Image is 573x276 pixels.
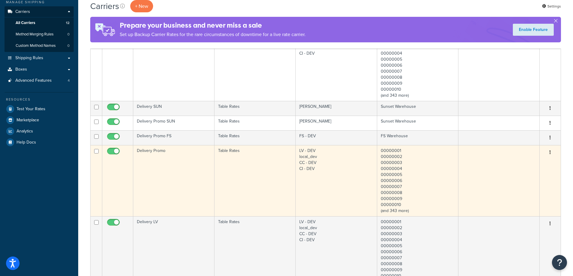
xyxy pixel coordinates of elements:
[214,30,296,101] td: FedEx® Hold at Location
[17,140,36,145] span: Help Docs
[296,30,377,101] td: LV - DEV local_dev CC - DEV CI - DEV
[90,0,119,12] h1: Carriers
[133,145,214,216] td: Delivery Promo
[513,24,554,36] a: Enable Feature
[120,20,306,30] h4: Prepare your business and never miss a sale
[15,78,52,83] span: Advanced Features
[133,116,214,130] td: Delivery Promo SUN
[133,101,214,116] td: Delivery SUN
[15,67,27,72] span: Boxes
[66,20,69,26] span: 12
[5,40,74,51] a: Custom Method Names 0
[67,43,69,48] span: 0
[90,17,120,42] img: ad-rules-rateshop-fe6ec290ccb7230408bd80ed9643f0289d75e0ffd9eb532fc0e269fcd187b520.png
[133,130,214,145] td: Delivery Promo FS
[296,116,377,130] td: [PERSON_NAME]
[5,40,74,51] li: Custom Method Names
[377,130,458,145] td: FS Warehouse
[5,75,74,86] li: Advanced Features
[214,116,296,130] td: Table Rates
[5,64,74,75] a: Boxes
[296,101,377,116] td: [PERSON_NAME]
[5,97,74,102] div: Resources
[377,145,458,216] td: 00000001 00000002 00000003 00000004 00000005 00000006 00000007 00000008 00000009 00000010 (and 34...
[15,56,43,61] span: Shipping Rules
[133,30,214,101] td: FedEx® Hold at Location
[296,130,377,145] td: FS - DEV
[5,126,74,137] a: Analytics
[15,9,30,14] span: Carriers
[542,2,561,11] a: Settings
[5,6,74,17] a: Carriers
[5,29,74,40] li: Method Merging Rules
[214,130,296,145] td: Table Rates
[377,116,458,130] td: Sunset Warehouse
[67,32,69,37] span: 0
[5,137,74,148] a: Help Docs
[17,107,45,112] span: Test Your Rates
[17,129,33,134] span: Analytics
[68,78,70,83] span: 4
[214,101,296,116] td: Table Rates
[5,17,74,29] a: All Carriers 12
[5,29,74,40] a: Method Merging Rules 0
[17,118,39,123] span: Marketplace
[16,32,54,37] span: Method Merging Rules
[296,145,377,216] td: LV - DEV local_dev CC - DEV CI - DEV
[120,30,306,39] p: Set up Backup Carrier Rates for the rare circumstances of downtime for a live rate carrier.
[377,101,458,116] td: Sunset Warehouse
[16,20,35,26] span: All Carriers
[5,115,74,126] a: Marketplace
[5,104,74,114] a: Test Your Rates
[5,75,74,86] a: Advanced Features 4
[5,17,74,29] li: All Carriers
[5,53,74,64] a: Shipping Rules
[552,255,567,270] button: Open Resource Center
[214,145,296,216] td: Table Rates
[377,30,458,101] td: 00000001 00000002 00000003 00000004 00000005 00000006 00000007 00000008 00000009 00000010 (and 34...
[5,6,74,52] li: Carriers
[16,43,56,48] span: Custom Method Names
